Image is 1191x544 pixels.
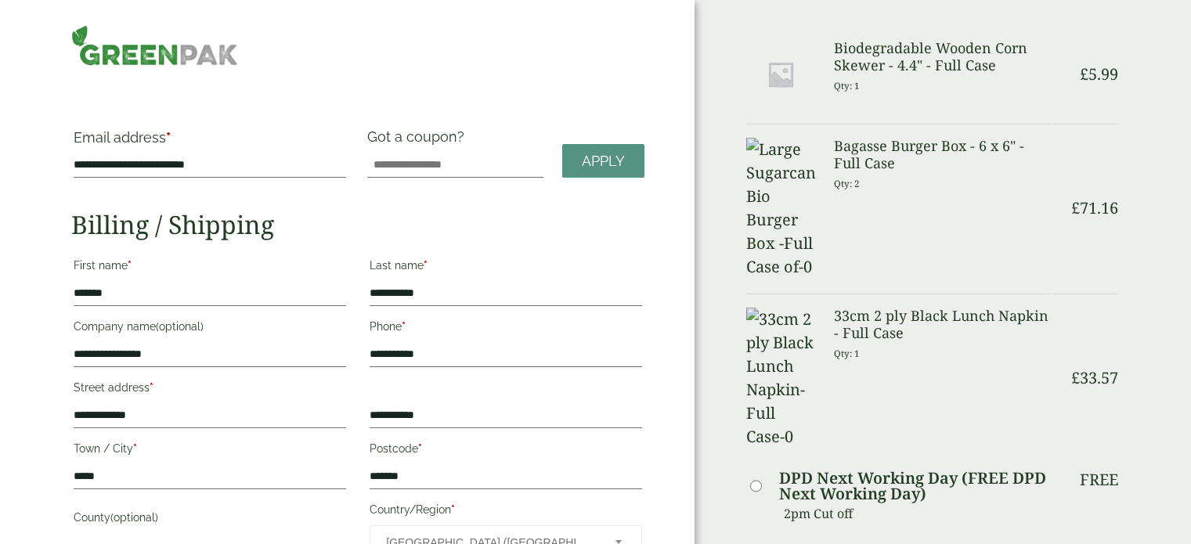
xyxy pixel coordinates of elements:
h3: 33cm 2 ply Black Lunch Napkin - Full Case [834,308,1050,341]
img: Large Sugarcane Bio Burger Box -Full Case of-0 [746,138,815,279]
bdi: 5.99 [1080,63,1118,85]
h3: Biodegradable Wooden Corn Skewer - 4.4" - Full Case [834,40,1050,74]
label: Got a coupon? [367,128,471,153]
bdi: 71.16 [1071,197,1118,218]
label: Country/Region [370,499,642,525]
h2: Billing / Shipping [71,210,644,240]
abbr: required [133,442,137,455]
span: £ [1080,63,1088,85]
small: Qty: 1 [834,80,860,92]
abbr: required [128,259,132,272]
label: Last name [370,254,642,281]
img: 33cm 2 ply Black Lunch Napkin-Full Case-0 [746,308,815,449]
bdi: 33.57 [1071,367,1118,388]
label: Town / City [74,438,346,464]
abbr: required [418,442,422,455]
img: GreenPak Supplies [71,25,237,66]
span: (optional) [110,511,158,524]
p: Free [1080,470,1118,489]
small: Qty: 2 [834,178,860,189]
abbr: required [424,259,428,272]
label: Phone [370,315,642,342]
label: DPD Next Working Day (FREE DPD Next Working Day) [779,470,1051,502]
span: (optional) [156,320,204,333]
label: Street address [74,376,346,403]
abbr: required [166,129,171,146]
h3: Bagasse Burger Box - 6 x 6" - Full Case [834,138,1050,171]
abbr: required [451,503,455,516]
label: Postcode [370,438,642,464]
small: Qty: 1 [834,348,860,359]
span: £ [1071,197,1080,218]
label: First name [74,254,346,281]
p: 2pm Cut off [784,502,1051,525]
abbr: required [150,381,153,394]
span: Apply [582,153,625,170]
label: Email address [74,131,346,153]
label: County [74,506,346,533]
span: £ [1071,367,1080,388]
img: Placeholder [746,40,815,109]
a: Apply [562,144,644,178]
abbr: required [402,320,406,333]
label: Company name [74,315,346,342]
